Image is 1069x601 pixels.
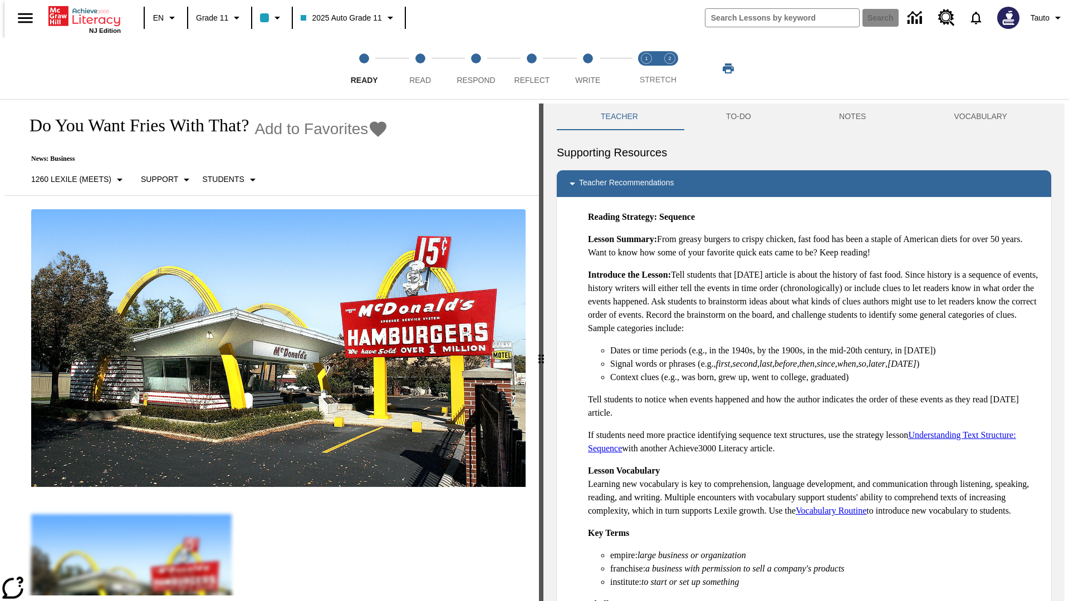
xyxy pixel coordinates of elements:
a: Understanding Text Structure: Sequence [588,430,1016,453]
button: VOCABULARY [910,104,1051,130]
p: Teacher Recommendations [579,177,674,190]
button: Select a new avatar [990,3,1026,32]
button: Class color is light blue. Change class color [256,8,288,28]
button: NOTES [795,104,910,130]
p: Learning new vocabulary is key to comprehension, language development, and communication through ... [588,464,1042,518]
span: NJ Edition [89,27,121,34]
a: Notifications [962,3,990,32]
button: Stretch Respond step 2 of 2 [654,38,686,99]
em: a business with permission to sell a company's products [645,564,845,573]
li: franchise: [610,562,1042,575]
div: Press Enter or Spacebar and then press right and left arrow keys to move the slider [539,104,543,601]
button: Grade: Grade 11, Select a grade [192,8,248,28]
h1: Do You Want Fries With That? [18,115,249,136]
span: Respond [457,76,495,85]
em: large business or organization [638,550,746,560]
p: 1260 Lexile (Meets) [31,174,111,185]
button: Print [710,58,746,78]
p: Tell students to notice when events happened and how the author indicates the order of these even... [588,393,1042,420]
p: News: Business [18,155,388,163]
em: last [759,359,772,368]
li: Context clues (e.g., was born, grew up, went to college, graduated) [610,371,1042,384]
em: since [817,359,835,368]
text: 1 [645,56,648,61]
li: Signal words or phrases (e.g., , , , , , , , , , ) [610,357,1042,371]
button: Write step 5 of 5 [556,38,620,99]
text: 2 [668,56,671,61]
em: first [716,359,730,368]
strong: Reading Strategy: [588,212,657,221]
em: then [799,359,815,368]
li: empire: [610,549,1042,562]
button: Ready step 1 of 5 [332,38,396,99]
strong: Introduce the Lesson: [588,270,671,279]
button: Select Lexile, 1260 Lexile (Meets) [27,170,131,190]
em: when [837,359,856,368]
span: Add to Favorites [254,120,368,138]
strong: Lesson Summary: [588,234,657,244]
button: Class: 2025 Auto Grade 11, Select your class [296,8,401,28]
strong: Sequence [659,212,695,221]
button: Open side menu [9,2,42,35]
button: Profile/Settings [1026,8,1069,28]
span: STRETCH [640,75,676,84]
div: Teacher Recommendations [557,170,1051,197]
button: TO-DO [682,104,795,130]
button: Teacher [557,104,682,130]
img: Avatar [997,7,1019,29]
button: Select Student [198,170,263,190]
li: institute: [610,575,1042,589]
span: 2025 Auto Grade 11 [301,12,381,24]
a: Data Center [901,3,931,33]
em: to start or set up something [641,577,739,587]
span: Ready [351,76,378,85]
a: Resource Center, Will open in new tab [931,3,962,33]
button: Reflect step 4 of 5 [499,38,564,99]
strong: Key Terms [588,528,629,538]
span: Tauto [1031,12,1050,24]
span: Reflect [514,76,550,85]
em: second [733,359,757,368]
li: Dates or time periods (e.g., in the 1940s, by the 1900s, in the mid-20th century, in [DATE]) [610,344,1042,357]
button: Respond step 3 of 5 [444,38,508,99]
em: before [774,359,797,368]
p: From greasy burgers to crispy chicken, fast food has been a staple of American diets for over 50 ... [588,233,1042,259]
em: later [869,359,885,368]
em: so [859,359,866,368]
p: Students [202,174,244,185]
button: Read step 2 of 5 [388,38,452,99]
strong: Lesson Vocabulary [588,466,660,475]
button: Language: EN, Select a language [148,8,184,28]
span: Write [575,76,600,85]
em: [DATE] [887,359,916,368]
p: Support [141,174,178,185]
span: Grade 11 [196,12,228,24]
div: Home [48,4,121,34]
h6: Supporting Resources [557,144,1051,161]
p: Tell students that [DATE] article is about the history of fast food. Since history is a sequence ... [588,268,1042,335]
img: One of the first McDonald's stores, with the iconic red sign and golden arches. [31,209,526,487]
div: reading [4,104,539,595]
a: Vocabulary Routine [796,506,866,515]
div: activity [543,104,1065,601]
button: Scaffolds, Support [136,170,198,190]
span: Read [409,76,431,85]
input: search field [705,9,859,27]
p: If students need more practice identifying sequence text structures, use the strategy lesson with... [588,428,1042,455]
button: Add to Favorites - Do You Want Fries With That? [254,119,388,139]
span: EN [153,12,164,24]
div: Instructional Panel Tabs [557,104,1051,130]
button: Stretch Read step 1 of 2 [630,38,663,99]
